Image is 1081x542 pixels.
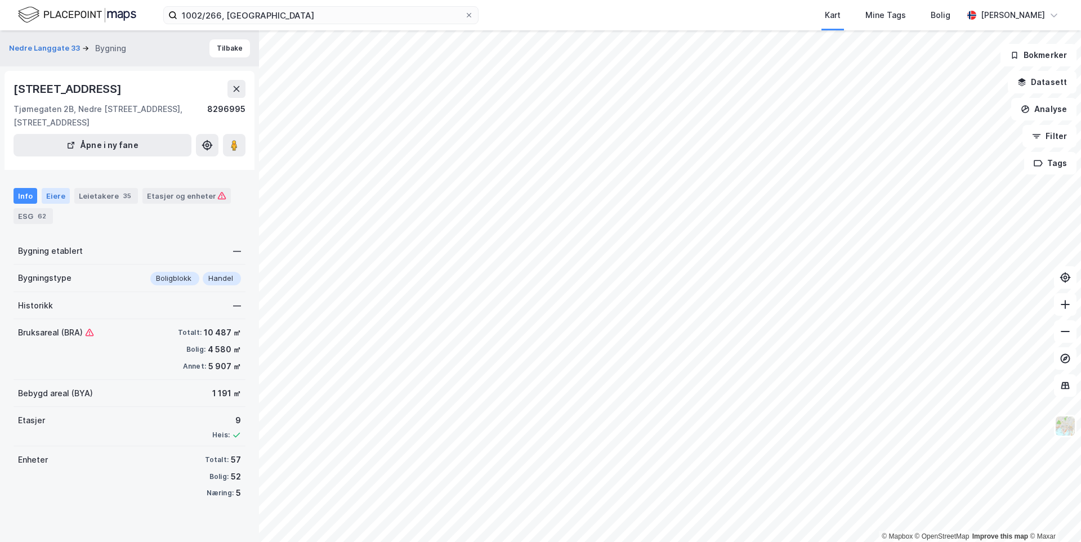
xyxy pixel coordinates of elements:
button: Filter [1022,125,1076,147]
div: Kontrollprogram for chat [1025,488,1081,542]
div: Etasjer [18,414,45,427]
div: ESG [14,208,53,224]
iframe: Chat Widget [1025,488,1081,542]
div: Bolig [931,8,950,22]
button: Åpne i ny fane [14,134,191,156]
button: Bokmerker [1000,44,1076,66]
div: Bolig: [186,345,206,354]
div: Totalt: [178,328,202,337]
div: Bygning etablert [18,244,83,258]
button: Nedre Langgate 33 [9,43,82,54]
button: Tilbake [209,39,250,57]
div: Annet: [183,362,206,371]
div: 57 [231,453,241,467]
input: Søk på adresse, matrikkel, gårdeiere, leietakere eller personer [177,7,464,24]
button: Tags [1024,152,1076,174]
div: 52 [231,470,241,483]
img: logo.f888ab2527a4732fd821a326f86c7f29.svg [18,5,136,25]
div: — [233,244,241,258]
div: Info [14,188,37,204]
div: — [233,299,241,312]
div: 35 [121,190,133,201]
a: OpenStreetMap [915,532,970,540]
div: 4 580 ㎡ [208,343,241,356]
div: Etasjer og enheter [147,191,226,201]
div: Bygningstype [18,271,72,285]
div: Leietakere [74,188,138,204]
img: Z [1055,415,1076,437]
div: Bebygd areal (BYA) [18,387,93,400]
div: [PERSON_NAME] [981,8,1045,22]
div: Næring: [207,489,234,498]
div: Kart [825,8,841,22]
div: 1 191 ㎡ [212,387,241,400]
div: 5 907 ㎡ [208,360,241,373]
div: [STREET_ADDRESS] [14,80,124,98]
button: Analyse [1011,98,1076,120]
div: 9 [212,414,241,427]
div: Totalt: [205,455,229,464]
a: Mapbox [882,532,913,540]
div: Historikk [18,299,53,312]
div: Bruksareal (BRA) [18,326,94,339]
div: 5 [236,486,241,500]
button: Datasett [1008,71,1076,93]
div: Eiere [42,188,70,204]
div: Bolig: [209,472,229,481]
div: 10 487 ㎡ [204,326,241,339]
div: 62 [35,210,48,222]
div: Bygning [95,42,126,55]
div: Mine Tags [865,8,906,22]
div: Enheter [18,453,48,467]
div: Tjømegaten 2B, Nedre [STREET_ADDRESS], [STREET_ADDRESS] [14,102,207,129]
div: 8296995 [207,102,245,129]
div: Heis: [212,431,230,440]
a: Improve this map [972,532,1028,540]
